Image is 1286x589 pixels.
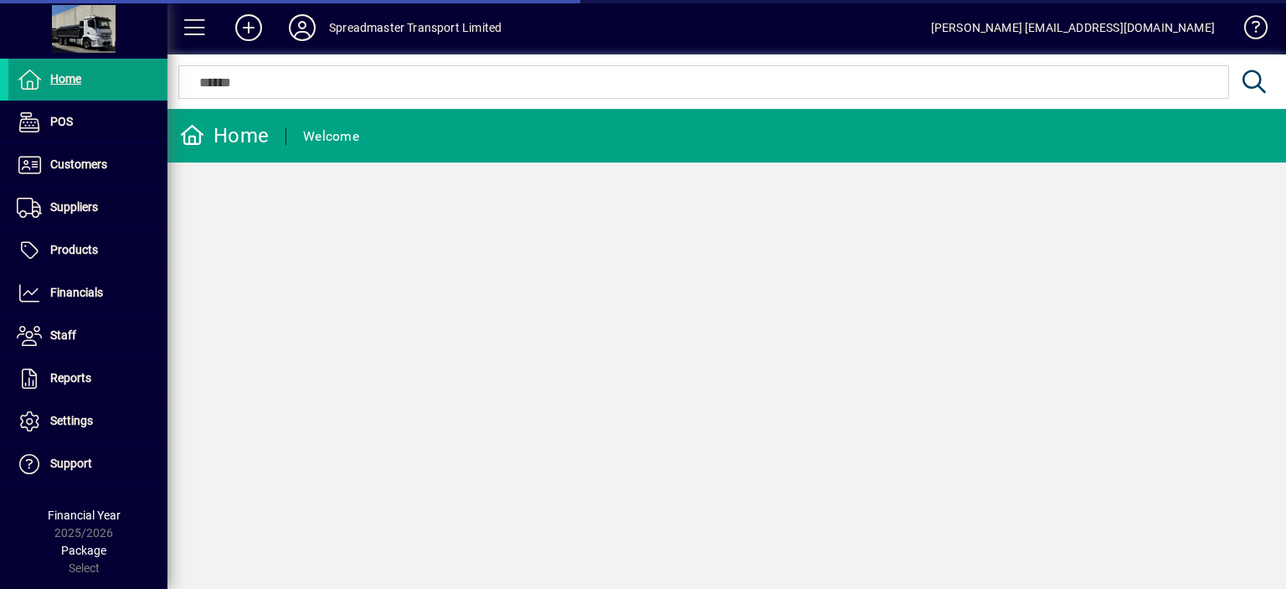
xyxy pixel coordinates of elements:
[50,115,73,128] span: POS
[61,544,106,557] span: Package
[8,358,167,400] a: Reports
[303,123,359,150] div: Welcome
[8,272,167,314] a: Financials
[50,414,93,427] span: Settings
[50,200,98,214] span: Suppliers
[8,230,167,271] a: Products
[48,509,121,522] span: Financial Year
[50,158,107,171] span: Customers
[8,400,167,442] a: Settings
[222,13,275,43] button: Add
[50,457,92,470] span: Support
[50,371,91,385] span: Reports
[8,101,167,143] a: POS
[8,443,167,485] a: Support
[50,243,98,256] span: Products
[50,328,76,342] span: Staff
[275,13,329,43] button: Profile
[50,286,103,299] span: Financials
[180,122,269,149] div: Home
[8,187,167,229] a: Suppliers
[329,14,502,41] div: Spreadmaster Transport Limited
[931,14,1215,41] div: [PERSON_NAME] [EMAIL_ADDRESS][DOMAIN_NAME]
[1232,3,1265,58] a: Knowledge Base
[8,315,167,357] a: Staff
[8,144,167,186] a: Customers
[50,72,81,85] span: Home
